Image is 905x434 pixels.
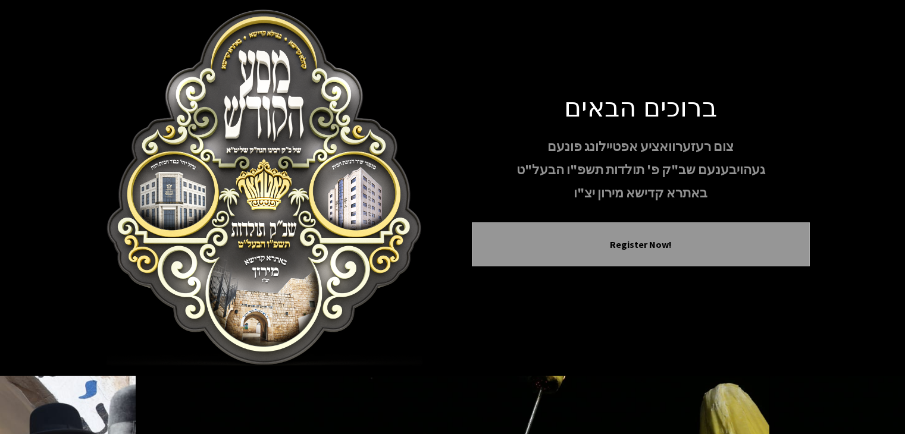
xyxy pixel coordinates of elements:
[472,183,810,203] p: באתרא קדישא מירון יצ"ו
[472,159,810,180] p: געהויבענעם שב"ק פ' תולדות תשפ"ו הבעל"ט
[96,10,434,366] img: Meron Toldos Logo
[472,136,810,157] p: צום רעזערוואציע אפטיילונג פונעם
[487,237,795,251] button: Register Now!
[472,90,810,122] h1: ברוכים הבאים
